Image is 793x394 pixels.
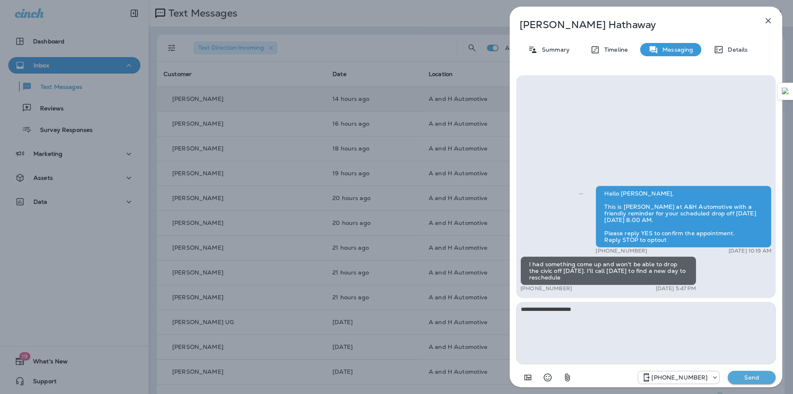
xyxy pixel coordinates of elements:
p: [DATE] 10:19 AM [729,248,772,254]
p: [PHONE_NUMBER] [520,285,572,292]
span: Sent [579,189,583,197]
p: [DATE] 5:47 PM [656,285,696,292]
p: Details [724,46,748,53]
p: Messaging [658,46,693,53]
button: Select an emoji [539,369,556,386]
div: Hello [PERSON_NAME], This is [PERSON_NAME] at A&H Automotive with a friendly reminder for your sc... [596,186,772,248]
div: I had something come up and won't be able to drop the civic off [DATE]. I'll call [DATE] to find ... [520,256,696,285]
button: Add in a premade template [520,369,536,386]
p: Summary [538,46,570,53]
p: [PHONE_NUMBER] [596,248,647,254]
div: +1 (405) 873-8731 [638,373,719,382]
p: Timeline [600,46,628,53]
p: Send [734,374,769,381]
p: [PERSON_NAME] Hathaway [520,19,745,31]
p: [PHONE_NUMBER] [651,374,708,381]
button: Send [728,371,776,384]
img: Detect Auto [782,88,789,95]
